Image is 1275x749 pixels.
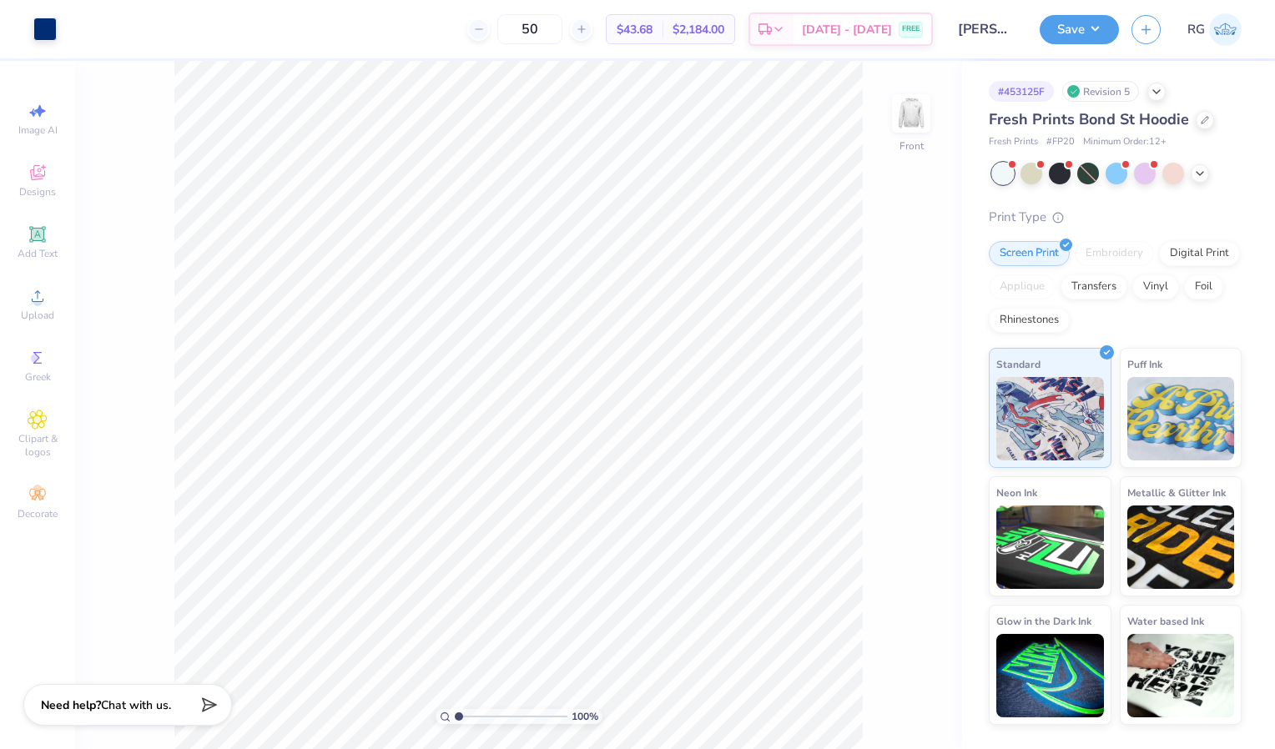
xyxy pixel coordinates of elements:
[989,241,1070,266] div: Screen Print
[989,135,1038,149] span: Fresh Prints
[1046,135,1075,149] span: # FP20
[1127,377,1235,460] img: Puff Ink
[996,505,1104,589] img: Neon Ink
[895,97,928,130] img: Front
[996,355,1041,373] span: Standard
[1127,355,1162,373] span: Puff Ink
[1184,274,1223,299] div: Foil
[1061,274,1127,299] div: Transfers
[989,208,1242,227] div: Print Type
[996,634,1104,717] img: Glow in the Dark Ink
[617,21,653,38] span: $43.68
[996,484,1037,501] span: Neon Ink
[497,14,562,44] input: – –
[1127,612,1204,630] span: Water based Ink
[989,274,1056,299] div: Applique
[989,109,1189,129] span: Fresh Prints Bond St Hoodie
[802,21,892,38] span: [DATE] - [DATE]
[19,185,56,199] span: Designs
[1127,505,1235,589] img: Metallic & Glitter Ink
[1132,274,1179,299] div: Vinyl
[996,612,1091,630] span: Glow in the Dark Ink
[18,247,58,260] span: Add Text
[1209,13,1242,46] img: Rinah Gallo
[21,309,54,322] span: Upload
[900,138,924,153] div: Front
[1083,135,1167,149] span: Minimum Order: 12 +
[18,123,58,137] span: Image AI
[1187,20,1205,39] span: RG
[1159,241,1240,266] div: Digital Print
[673,21,724,38] span: $2,184.00
[1127,484,1226,501] span: Metallic & Glitter Ink
[945,13,1027,46] input: Untitled Design
[1062,81,1139,102] div: Revision 5
[989,81,1054,102] div: # 453125F
[902,23,920,35] span: FREE
[1040,15,1119,44] button: Save
[996,377,1104,460] img: Standard
[1075,241,1154,266] div: Embroidery
[572,709,598,724] span: 100 %
[1127,634,1235,717] img: Water based Ink
[989,308,1070,333] div: Rhinestones
[1187,13,1242,46] a: RG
